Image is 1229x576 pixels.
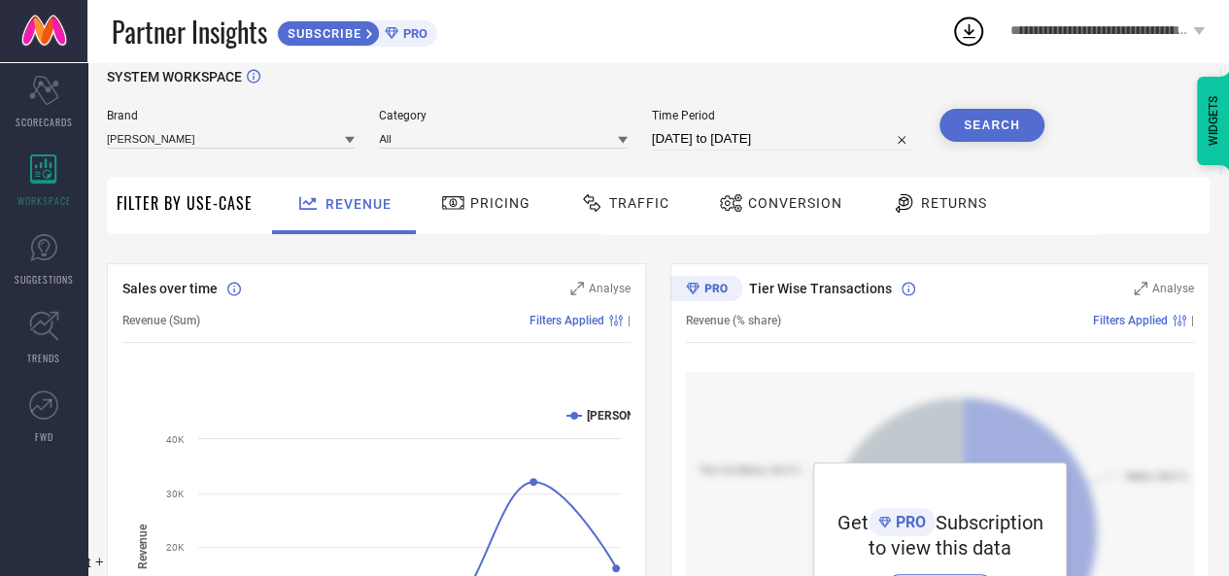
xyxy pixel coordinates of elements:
span: Analyse [1152,282,1194,295]
a: SUBSCRIBEPRO [277,16,437,47]
svg: Zoom [1134,282,1147,295]
text: 20K [166,542,185,553]
text: 30K [166,489,185,499]
button: Search [939,109,1044,142]
div: Premium [670,276,742,305]
span: Revenue [325,196,392,212]
span: Tier Wise Transactions [749,281,892,296]
span: Partner Insights [112,12,267,51]
span: Subscription [936,511,1043,534]
span: Sales over time [122,281,218,296]
span: Filters Applied [1093,314,1168,327]
span: Returns [921,195,987,211]
span: Brand [107,109,355,122]
span: Conversion [748,195,842,211]
span: | [628,314,631,327]
span: Time Period [652,109,915,122]
span: PRO [891,513,926,531]
span: Filters Applied [529,314,604,327]
span: | [1191,314,1194,327]
span: to view this data [869,536,1011,559]
text: [PERSON_NAME] [587,409,675,423]
span: Pricing [470,195,530,211]
span: Revenue (Sum) [122,314,200,327]
span: Analyse [589,282,631,295]
span: SCORECARDS [16,115,73,129]
span: WORKSPACE [17,193,71,208]
span: SUBSCRIBE [278,26,366,41]
span: Traffic [609,195,669,211]
span: SUGGESTIONS [15,272,74,287]
span: SYSTEM WORKSPACE [107,69,242,85]
span: Filter By Use-Case [117,191,253,215]
span: FWD [35,429,53,444]
span: Revenue (% share) [686,314,781,327]
div: Open download list [951,14,986,49]
tspan: Revenue [136,524,150,569]
span: TRENDS [27,351,60,365]
span: Category [379,109,627,122]
span: Get [837,511,869,534]
text: 40K [166,434,185,445]
input: Select time period [652,127,915,151]
svg: Zoom [570,282,584,295]
span: PRO [398,26,427,41]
